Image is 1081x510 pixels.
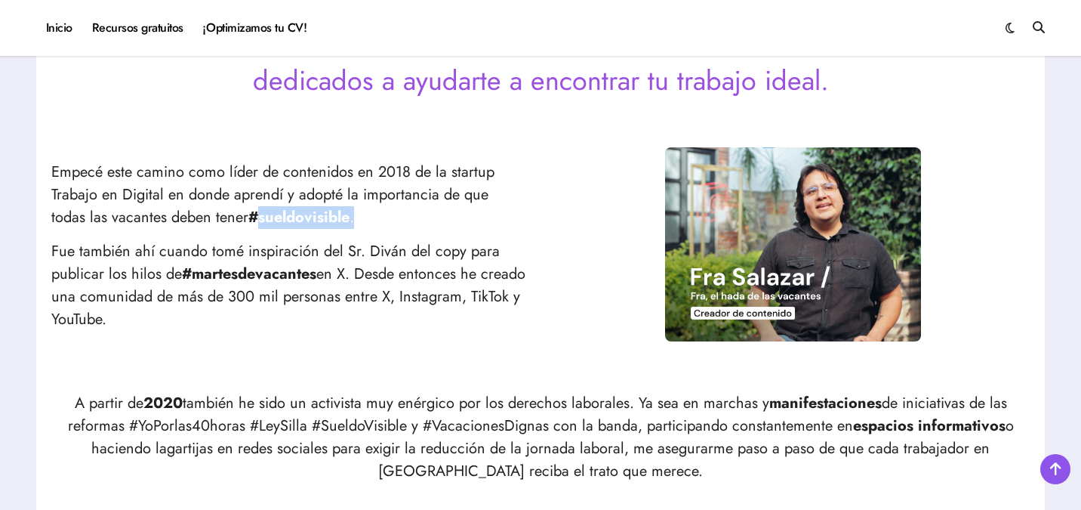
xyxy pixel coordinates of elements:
[51,19,1030,100] p: Somos activistas por un empleo justo y ético en [GEOGRAPHIC_DATA]. Estamos dedicados a ayudarte a...
[769,392,882,414] strong: manifestaciones
[143,392,183,414] strong: 2020
[248,206,350,228] strong: #sueldovisible
[36,8,82,48] a: Inicio
[665,147,921,342] img: Fra siendo entrevistado en Change.org
[853,415,1006,437] strong: espacios informativos
[82,8,193,48] a: Recursos gratuitos
[193,8,316,48] a: ¡Optimizamos tu CV!
[51,161,525,229] p: Empecé este camino como líder de contenidos en 2018 de la startup Trabajo en Digital en donde apr...
[51,392,1030,483] p: A partir de también he sido un activista muy enérgico por los derechos laborales. Ya sea en march...
[51,240,525,331] p: Fue también ahí cuando tomé inspiración del Sr. Diván del copy para publicar los hilos de en X. D...
[182,263,316,285] strong: #martesdevacantes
